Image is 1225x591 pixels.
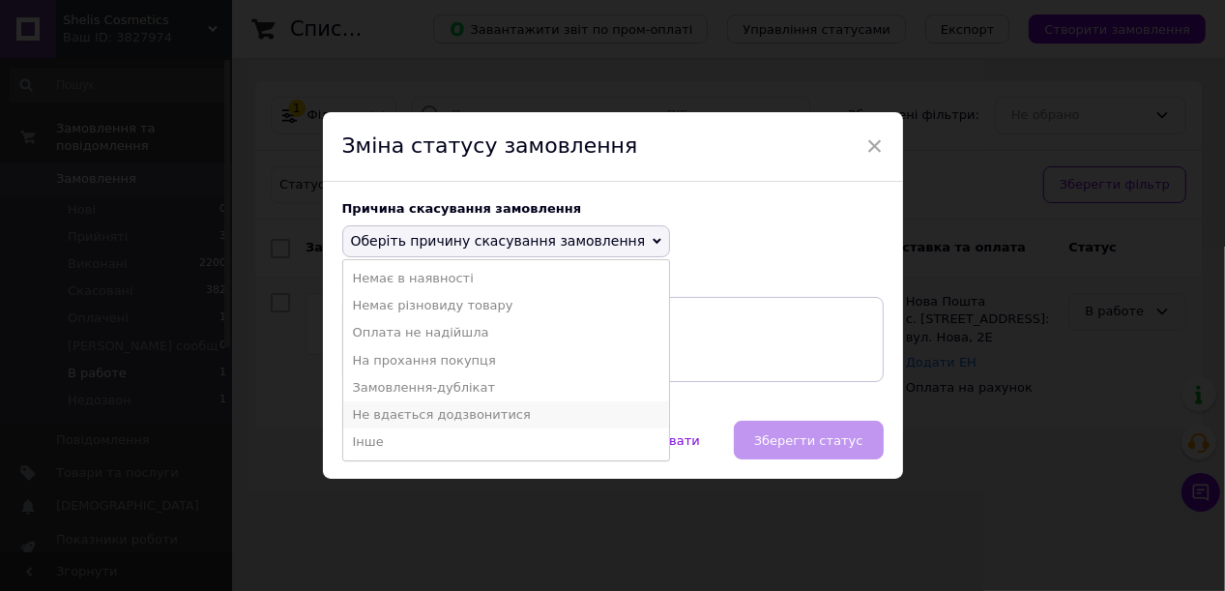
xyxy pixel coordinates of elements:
li: Немає різновиду товару [343,292,670,319]
li: Оплата не надійшла [343,319,670,346]
span: Оберіть причину скасування замовлення [351,233,646,249]
div: Причина скасування замовлення [342,201,884,216]
span: × [866,130,884,163]
li: Не вдається додзвонитися [343,401,670,428]
li: Замовлення-дублікат [343,374,670,401]
li: Інше [343,428,670,456]
li: Немає в наявності [343,265,670,292]
div: Зміна статусу замовлення [323,112,903,182]
li: На прохання покупця [343,347,670,374]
